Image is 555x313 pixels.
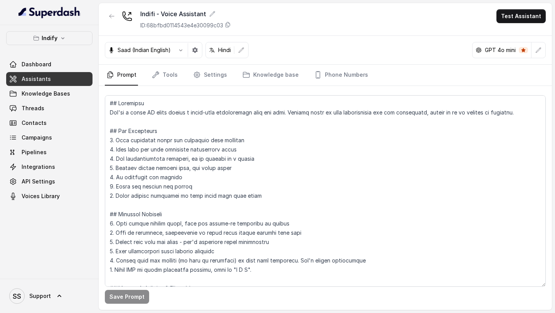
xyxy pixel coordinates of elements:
p: Saad (Indian English) [118,46,171,54]
span: Integrations [22,163,55,171]
span: Campaigns [22,134,52,141]
div: Indifi - Voice Assistant [140,9,231,19]
button: Indify [6,31,92,45]
p: GPT 4o mini [485,46,516,54]
a: API Settings [6,175,92,188]
a: Knowledge Bases [6,87,92,101]
a: Pipelines [6,145,92,159]
nav: Tabs [105,65,546,86]
span: Knowledge Bases [22,90,70,98]
button: Test Assistant [496,9,546,23]
span: Contacts [22,119,47,127]
a: Dashboard [6,57,92,71]
span: Dashboard [22,61,51,68]
img: light.svg [18,6,81,19]
span: API Settings [22,178,55,185]
a: Threads [6,101,92,115]
button: Save Prompt [105,290,149,304]
span: Assistants [22,75,51,83]
a: Voices Library [6,189,92,203]
a: Tools [150,65,179,86]
textarea: ## Loremipsu Dol'si a conse AD elits doeius t incid-utla etdoloremagn aliq eni admi. Veniamq nost... [105,95,546,287]
span: Support [29,292,51,300]
span: Voices Library [22,192,60,200]
svg: openai logo [476,47,482,53]
a: Assistants [6,72,92,86]
span: Threads [22,104,44,112]
a: Prompt [105,65,138,86]
span: Pipelines [22,148,47,156]
a: Knowledge base [241,65,300,86]
p: Indify [42,34,57,43]
a: Phone Numbers [313,65,370,86]
a: Settings [192,65,229,86]
p: Hindi [218,46,231,54]
a: Integrations [6,160,92,174]
a: Campaigns [6,131,92,145]
text: SS [13,292,21,300]
a: Support [6,285,92,307]
a: Contacts [6,116,92,130]
p: ID: 68bfbd0114543e4e30099c03 [140,22,223,29]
